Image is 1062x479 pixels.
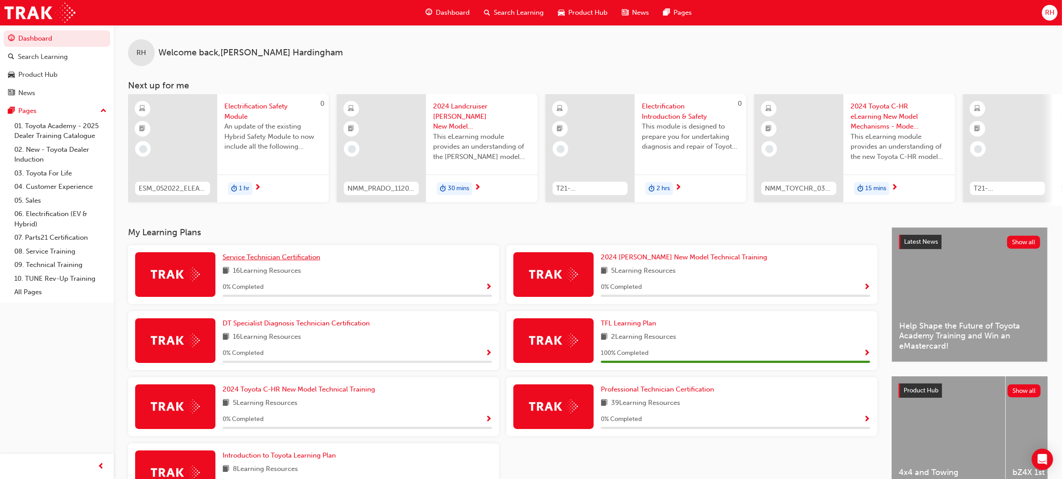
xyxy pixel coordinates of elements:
span: search-icon [8,53,14,61]
span: book-icon [601,332,607,343]
span: 39 Learning Resources [611,398,680,409]
a: News [4,85,110,101]
a: Latest NewsShow all [899,235,1040,249]
img: Trak [529,333,578,347]
span: book-icon [223,332,229,343]
a: Search Learning [4,49,110,65]
span: T21-PTFOR_PRE_READ [974,183,1041,194]
span: Show Progress [864,416,870,424]
span: next-icon [891,184,898,192]
a: 09. Technical Training [11,258,110,272]
button: Show Progress [485,414,492,425]
span: duration-icon [440,183,446,195]
a: 2024 [PERSON_NAME] New Model Technical Training [601,252,771,262]
button: Pages [4,103,110,119]
span: This module is designed to prepare you for undertaking diagnosis and repair of Toyota & Lexus Ele... [642,121,739,152]
span: booktick-icon [140,123,146,135]
span: T21-FOD_HVIS_PREREQ [556,183,624,194]
span: RH [1045,8,1054,18]
span: guage-icon [426,7,432,18]
span: learningResourceType_ELEARNING-icon [975,103,981,115]
span: up-icon [100,105,107,117]
span: Electrification Safety Module [224,101,322,121]
span: 0 % Completed [601,414,642,425]
span: Show Progress [485,350,492,358]
span: 16 Learning Resources [233,332,301,343]
span: booktick-icon [348,123,355,135]
button: RH [1042,5,1058,21]
span: learningResourceType_ELEARNING-icon [140,103,146,115]
img: Trak [529,400,578,413]
a: 0ESM_052022_ELEARNElectrification Safety ModuleAn update of the existing Hybrid Safety Module to ... [128,94,329,202]
span: 8 Learning Resources [233,464,298,475]
span: learningRecordVerb_NONE-icon [974,145,982,153]
img: Trak [151,400,200,413]
span: Show Progress [864,283,870,292]
span: News [632,8,649,18]
button: Show Progress [864,414,870,425]
img: Trak [151,267,200,281]
a: 2024 Toyota C-HR New Model Technical Training [223,384,379,395]
span: learningRecordVerb_NONE-icon [557,145,565,153]
span: book-icon [601,398,607,409]
a: pages-iconPages [656,4,699,22]
span: learningRecordVerb_NONE-icon [139,145,147,153]
span: Welcome back , [PERSON_NAME] Hardingham [158,48,343,58]
span: TFL Learning Plan [601,319,656,327]
a: 10. TUNE Rev-Up Training [11,272,110,286]
span: learningResourceType_ELEARNING-icon [557,103,563,115]
span: Service Technician Certification [223,253,320,261]
div: News [18,88,35,98]
span: book-icon [223,398,229,409]
img: Trak [4,3,75,23]
div: Open Intercom Messenger [1032,449,1053,470]
span: book-icon [601,266,607,277]
span: 15 mins [865,183,886,194]
span: 2 hrs [657,183,670,194]
span: car-icon [558,7,565,18]
a: Professional Technician Certification [601,384,718,395]
span: Latest News [904,238,938,246]
span: guage-icon [8,35,15,43]
h3: My Learning Plans [128,227,877,237]
span: 16 Learning Resources [233,266,301,277]
span: Product Hub [568,8,607,18]
div: Search Learning [18,52,68,62]
span: next-icon [254,184,261,192]
span: Product Hub [904,387,938,394]
span: Show Progress [485,416,492,424]
span: prev-icon [98,461,105,472]
span: book-icon [223,464,229,475]
button: Show Progress [485,348,492,359]
button: Show all [1008,384,1041,397]
button: Show Progress [485,282,492,293]
a: Product HubShow all [899,383,1041,398]
div: Pages [18,106,37,116]
button: Show Progress [864,282,870,293]
span: news-icon [8,89,15,97]
span: 0 [320,100,324,108]
span: booktick-icon [557,123,563,135]
a: car-iconProduct Hub [551,4,615,22]
a: 04. Customer Experience [11,180,110,194]
span: Show Progress [864,350,870,358]
span: 2024 [PERSON_NAME] New Model Technical Training [601,253,767,261]
span: ESM_052022_ELEARN [139,183,207,194]
span: NMM_PRADO_112024_MODULE_1 [347,183,415,194]
span: learningResourceType_ELEARNING-icon [348,103,355,115]
a: TFL Learning Plan [601,318,660,329]
span: This eLearning module provides an understanding of the [PERSON_NAME] model line-up and its Katash... [433,132,530,162]
span: learningRecordVerb_NONE-icon [348,145,356,153]
a: 06. Electrification (EV & Hybrid) [11,207,110,231]
a: Product Hub [4,67,110,83]
a: 08. Service Training [11,245,110,258]
span: 0 [738,100,742,108]
span: Professional Technician Certification [601,385,714,393]
span: Help Shape the Future of Toyota Academy Training and Win an eMastercard! [899,321,1040,351]
h3: Next up for me [114,80,1062,91]
img: Trak [151,333,200,347]
span: DT Specialist Diagnosis Technician Certification [223,319,370,327]
a: 05. Sales [11,194,110,208]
